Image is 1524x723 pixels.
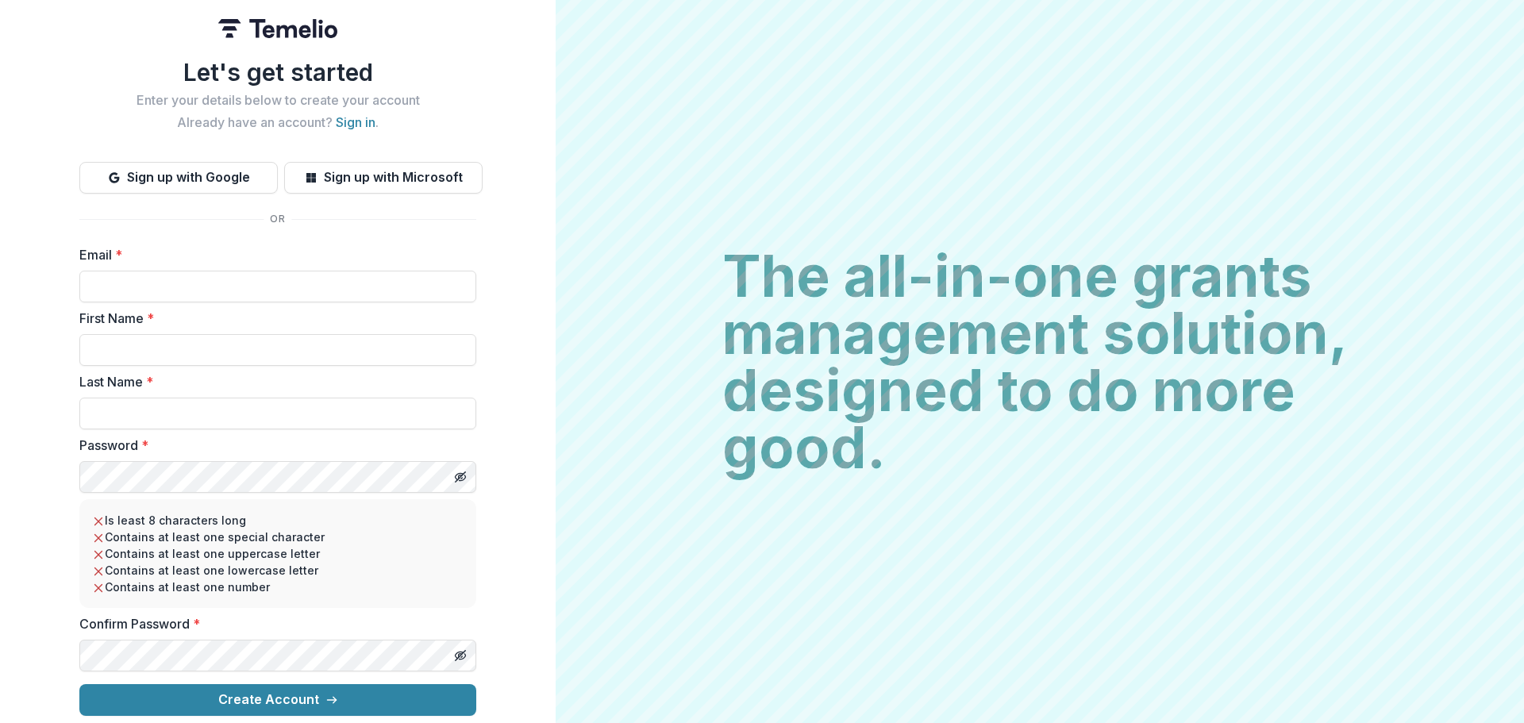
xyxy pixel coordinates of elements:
button: Sign up with Microsoft [284,162,483,194]
button: Sign up with Google [79,162,278,194]
a: Sign in [336,114,375,130]
h1: Let's get started [79,58,476,87]
li: Contains at least one uppercase letter [92,545,464,562]
img: Temelio [218,19,337,38]
button: Toggle password visibility [448,643,473,668]
label: Confirm Password [79,614,467,633]
button: Toggle password visibility [448,464,473,490]
li: Is least 8 characters long [92,512,464,529]
li: Contains at least one number [92,579,464,595]
li: Contains at least one lowercase letter [92,562,464,579]
label: First Name [79,309,467,328]
li: Contains at least one special character [92,529,464,545]
h2: Already have an account? . [79,115,476,130]
label: Last Name [79,372,467,391]
button: Create Account [79,684,476,716]
label: Email [79,245,467,264]
label: Password [79,436,467,455]
h2: Enter your details below to create your account [79,93,476,108]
